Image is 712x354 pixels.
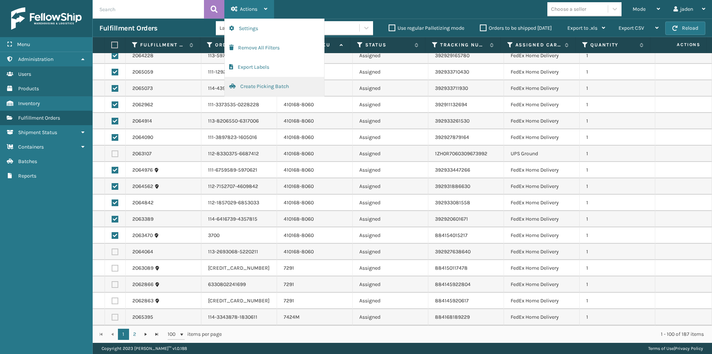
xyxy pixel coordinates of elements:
a: 410168-8060 [284,232,314,238]
span: Products [18,85,39,92]
td: 3700 [201,227,277,244]
span: Actions [240,6,257,12]
a: 2063470 [132,232,153,239]
p: Copyright 2023 [PERSON_NAME]™ v 1.0.188 [102,343,187,354]
img: logo [11,7,82,30]
a: 410168-8060 [284,249,314,255]
a: 392933261530 [435,118,469,124]
td: 114-4393171-7205808 [201,80,277,97]
a: 392920601671 [435,216,468,222]
td: Assigned [353,276,428,293]
a: 884154015217 [435,232,468,238]
a: 410168-8060 [284,167,314,173]
td: 112-1857029-6853033 [201,195,277,211]
h3: Fulfillment Orders [99,24,157,33]
td: Assigned [353,146,428,162]
a: 2062866 [132,281,154,288]
span: Go to the next page [143,331,149,337]
td: 1 [580,146,655,162]
a: 2063389 [132,215,154,223]
td: 1 [580,48,655,64]
span: 100 [168,331,179,338]
a: Go to the next page [140,329,151,340]
label: Status [365,42,411,48]
td: FedEx Home Delivery [504,162,580,178]
td: 111-3373535-0228228 [201,97,277,113]
a: 2063089 [132,264,154,272]
td: Assigned [353,64,428,80]
a: 392927879164 [435,134,469,140]
a: Privacy Policy [675,346,703,351]
td: Assigned [353,48,428,64]
td: 1 [580,211,655,227]
a: 392929165780 [435,52,469,59]
td: FedEx Home Delivery [504,195,580,211]
label: Orders to be shipped [DATE] [480,25,552,31]
td: Assigned [353,178,428,195]
a: 7424M [284,314,300,320]
label: Order Number [215,42,261,48]
a: 392933447266 [435,167,470,173]
span: items per page [168,329,222,340]
span: Mode [633,6,646,12]
span: Batches [18,158,37,165]
td: Assigned [353,293,428,309]
a: 2065395 [132,314,153,321]
span: Fulfillment Orders [18,115,60,121]
a: 2064090 [132,134,153,141]
td: FedEx Home Delivery [504,64,580,80]
td: 112-7152707-4609842 [201,178,277,195]
div: Choose a seller [551,5,586,13]
td: Assigned [353,97,428,113]
td: Assigned [353,113,428,129]
label: Fulfillment Order Id [140,42,186,48]
button: Export Labels [225,58,324,77]
td: FedEx Home Delivery [504,80,580,97]
a: 2065073 [132,85,153,92]
a: 1 [118,329,129,340]
a: 2062962 [132,101,153,108]
td: FedEx Home Delivery [504,260,580,276]
td: 1 [580,162,655,178]
td: 1 [580,260,655,276]
a: 2062863 [132,297,154,305]
td: 1 [580,80,655,97]
a: 2065059 [132,68,153,76]
td: Assigned [353,162,428,178]
div: | [648,343,703,354]
a: 7291 [284,298,294,304]
a: 410168-8060 [284,134,314,140]
span: Reports [18,173,36,179]
td: [CREDIT_CARD_NUMBER] [201,260,277,276]
td: 1 [580,178,655,195]
td: 6330802241699 [201,276,277,293]
a: 392927638640 [435,249,471,255]
td: 111-1292423-2303457 [201,64,277,80]
span: Export to .xls [567,25,597,31]
td: Assigned [353,244,428,260]
a: 410168-8060 [284,118,314,124]
a: 410168-8060 [284,101,314,108]
button: Reload [665,22,705,35]
label: Quantity [590,42,636,48]
span: Inventory [18,100,40,107]
a: 884145922804 [435,281,471,288]
td: 112-8330375-6687412 [201,146,277,162]
td: 1 [580,64,655,80]
td: Assigned [353,227,428,244]
a: 392933710430 [435,69,469,75]
a: 410168-8060 [284,150,314,157]
span: Administration [18,56,53,62]
td: FedEx Home Delivery [504,211,580,227]
td: FedEx Home Delivery [504,178,580,195]
div: 1 - 100 of 187 items [232,331,704,338]
label: Assigned Carrier Service [515,42,561,48]
span: Menu [17,41,30,48]
a: 2064976 [132,166,153,174]
td: FedEx Home Delivery [504,293,580,309]
a: 2064064 [132,248,153,256]
td: 1 [580,309,655,325]
a: Terms of Use [648,346,674,351]
span: Containers [18,144,44,150]
td: 113-2693068-5220211 [201,244,277,260]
